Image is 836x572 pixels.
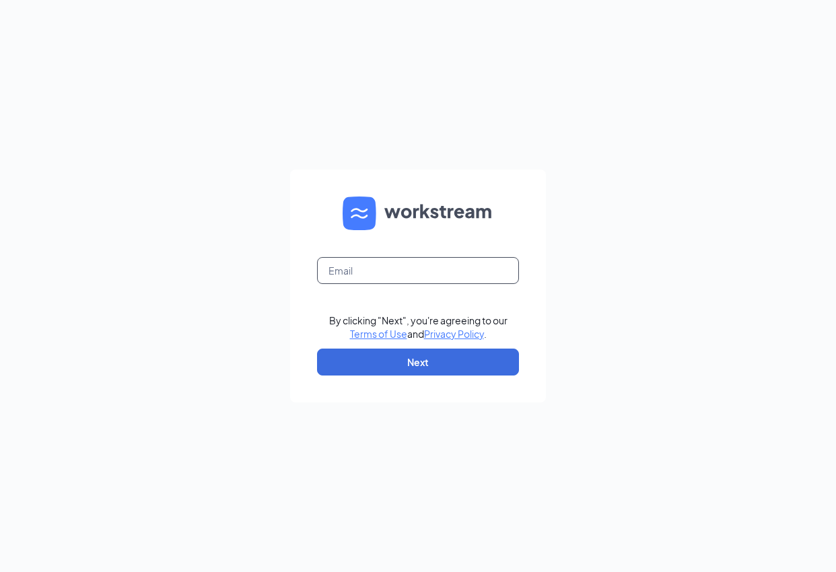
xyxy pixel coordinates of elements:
[424,328,484,340] a: Privacy Policy
[317,257,519,284] input: Email
[343,196,493,230] img: WS logo and Workstream text
[329,314,508,341] div: By clicking "Next", you're agreeing to our and .
[317,349,519,376] button: Next
[350,328,407,340] a: Terms of Use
